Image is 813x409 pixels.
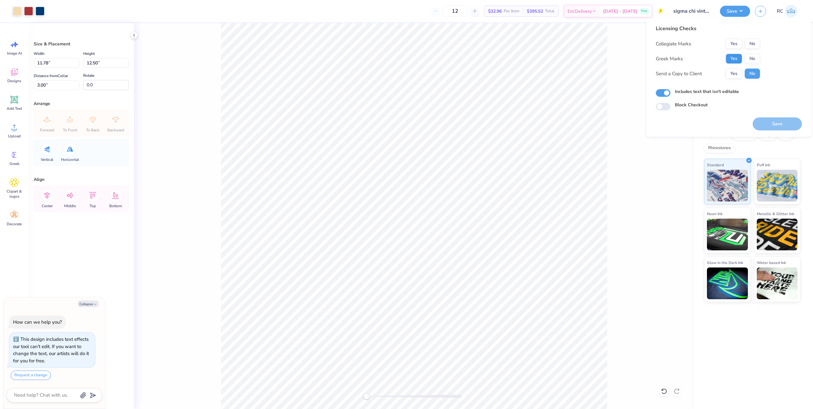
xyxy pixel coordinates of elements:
span: Total [545,8,554,15]
label: Includes text that isn't editable [675,88,739,95]
span: Glow in the Dark Ink [707,259,743,266]
span: Per Item [504,8,519,15]
button: No [745,69,760,79]
div: Size & Placement [34,41,129,47]
a: RC [774,5,800,17]
span: Top [90,203,96,208]
span: Bottom [109,203,122,208]
span: Water based Ink [757,259,786,266]
button: Yes [726,69,742,79]
img: Water based Ink [757,267,798,299]
span: Image AI [7,51,22,56]
div: Rhinestones [704,143,735,153]
img: Glow in the Dark Ink [707,267,748,299]
img: Neon Ink [707,219,748,250]
button: Collapse [77,300,99,307]
div: Arrange [34,100,129,107]
div: Send a Copy to Client [656,70,702,77]
label: Block Checkout [675,102,708,108]
span: Est. Delivery [568,8,592,15]
img: Metallic & Glitter Ink [757,219,798,250]
label: Width [34,50,44,57]
span: Vertical [41,157,53,162]
span: Clipart & logos [4,189,25,199]
span: Upload [8,134,21,139]
span: Designs [7,78,21,83]
button: Yes [726,54,742,64]
label: Rotate [83,72,94,79]
span: Horizontal [61,157,79,162]
button: No [745,54,760,64]
div: Licensing Checks [656,25,760,32]
span: [DATE] - [DATE] [603,8,637,15]
span: Metallic & Glitter Ink [757,210,794,217]
div: How can we help you? [13,319,62,325]
input: Untitled Design [669,5,715,17]
button: No [745,39,760,49]
img: Puff Ink [757,170,798,201]
span: $395.52 [527,8,543,15]
label: Height [83,50,95,57]
span: Standard [707,162,724,168]
span: Greek [10,161,19,166]
input: – – [443,5,467,17]
img: Standard [707,170,748,201]
span: Middle [64,203,76,208]
button: Request a change [11,371,51,380]
div: Align [34,176,129,183]
button: Yes [726,39,742,49]
label: Distance from Collar [34,72,68,80]
span: Neon Ink [707,210,722,217]
button: Save [720,6,750,17]
img: Rio Cabojoc [785,5,797,17]
div: This design includes text effects our tool can't edit. If you want to change the text, our artist... [13,336,89,364]
div: Greek Marks [656,55,683,63]
span: $32.96 [488,8,502,15]
span: Decorate [7,221,22,227]
span: RC [777,8,783,15]
div: Collegiate Marks [656,40,691,48]
span: Puff Ink [757,162,770,168]
span: Free [641,9,647,13]
div: Accessibility label [363,393,370,399]
span: Center [42,203,53,208]
span: Add Text [7,106,22,111]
